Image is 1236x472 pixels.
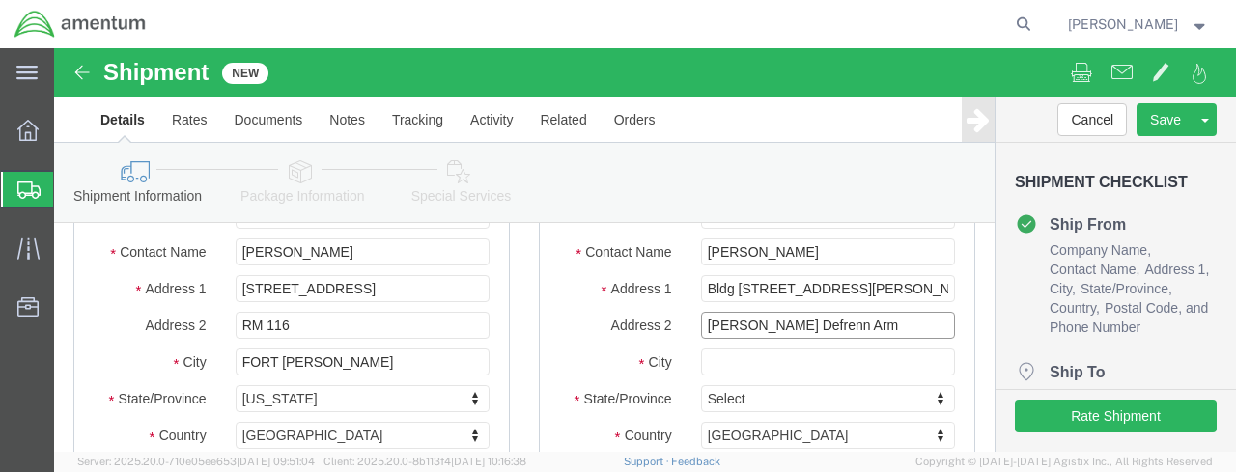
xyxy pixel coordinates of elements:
a: Feedback [671,456,720,467]
span: [DATE] 10:16:38 [451,456,526,467]
a: Support [624,456,672,467]
img: logo [14,10,147,39]
span: Karen Bowman [1068,14,1178,35]
iframe: FS Legacy Container [54,48,1236,452]
span: Server: 2025.20.0-710e05ee653 [77,456,315,467]
span: [DATE] 09:51:04 [237,456,315,467]
button: [PERSON_NAME] [1067,13,1210,36]
span: Copyright © [DATE]-[DATE] Agistix Inc., All Rights Reserved [915,454,1213,470]
span: Client: 2025.20.0-8b113f4 [323,456,526,467]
